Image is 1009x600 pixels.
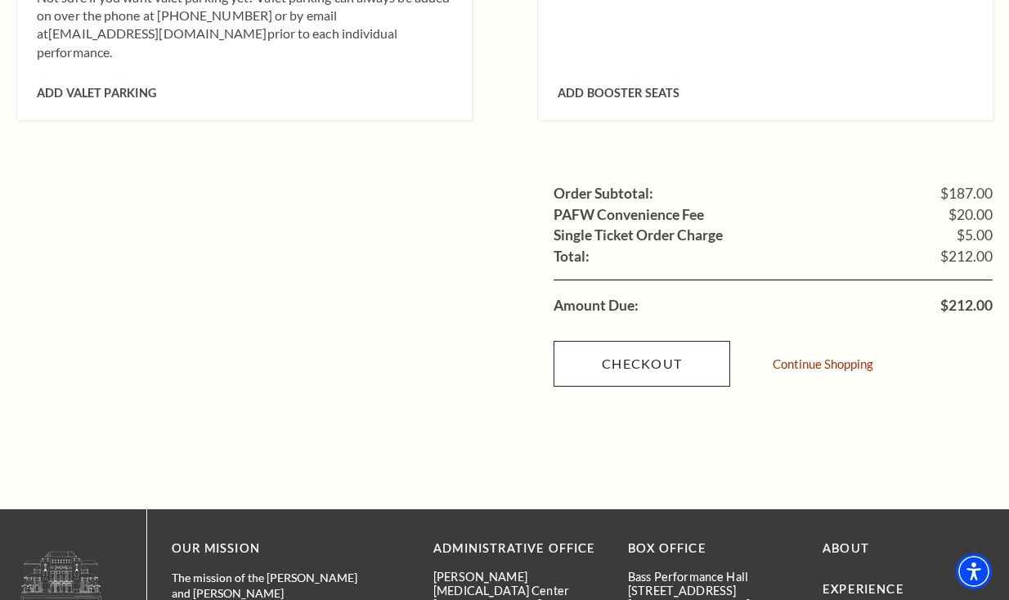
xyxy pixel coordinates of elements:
p: [PERSON_NAME][MEDICAL_DATA] Center [433,570,603,598]
label: Total: [554,249,590,264]
p: BOX OFFICE [628,539,798,559]
a: Experience [823,582,904,596]
a: Continue Shopping [773,358,873,370]
span: $212.00 [940,298,993,313]
label: Single Ticket Order Charge [554,228,723,243]
span: $212.00 [940,249,993,264]
p: [STREET_ADDRESS] [628,584,798,598]
label: Amount Due: [554,298,639,313]
span: $20.00 [948,208,993,222]
label: Order Subtotal: [554,186,653,201]
p: Administrative Office [433,539,603,559]
a: About [823,541,869,555]
p: Bass Performance Hall [628,570,798,584]
span: Add Valet Parking [37,86,156,100]
p: OUR MISSION [172,539,376,559]
div: Accessibility Menu [956,553,992,589]
span: Add Booster Seats [558,86,679,100]
a: Checkout [554,341,730,387]
label: PAFW Convenience Fee [554,208,704,222]
span: $5.00 [957,228,993,243]
span: $187.00 [940,186,993,201]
